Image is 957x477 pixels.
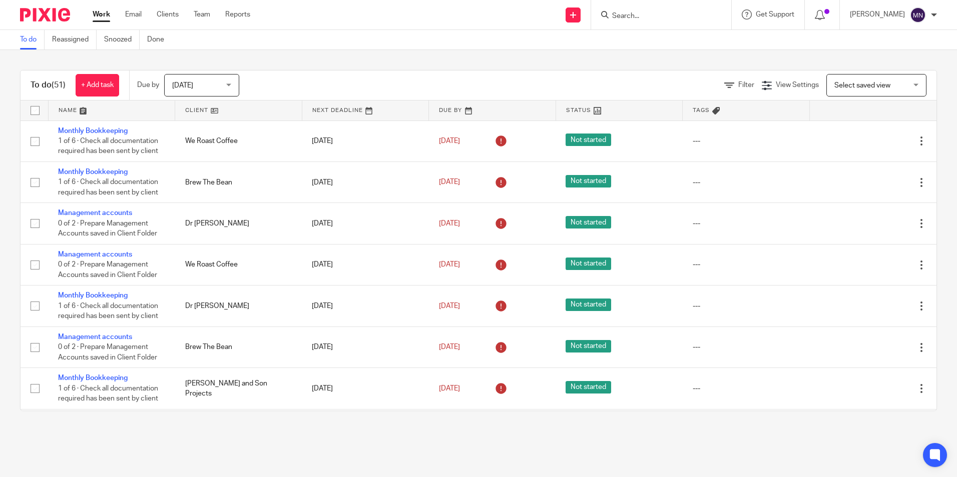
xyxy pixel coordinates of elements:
span: Select saved view [834,82,890,89]
span: [DATE] [439,179,460,186]
a: Management accounts [58,251,132,258]
span: Not started [566,175,611,187]
td: Dr [PERSON_NAME] [175,203,302,244]
a: Monthly Bookkeeping [58,374,128,381]
a: Monthly Bookkeeping [58,292,128,299]
div: --- [693,383,800,393]
td: Dr [PERSON_NAME] [175,285,302,326]
a: Monthly Bookkeeping [58,168,128,175]
a: Reports [225,9,250,19]
span: Not started [566,381,611,393]
div: --- [693,136,800,146]
span: 1 of 6 · Check all documentation required has been sent by client [58,137,158,155]
td: [DATE] [302,244,429,285]
a: Management accounts [58,209,132,216]
span: Not started [566,133,611,146]
a: + Add task [76,74,119,96]
span: Not started [566,257,611,270]
span: Get Support [756,11,794,18]
span: [DATE] [439,385,460,392]
td: [DATE] [302,326,429,367]
span: 0 of 2 · Prepare Management Accounts saved in Client Folder [58,220,157,237]
a: Management accounts [58,333,132,340]
span: Tags [693,107,710,113]
td: [DATE] [302,368,429,409]
img: svg%3E [910,7,926,23]
span: 0 of 2 · Prepare Management Accounts saved in Client Folder [58,261,157,278]
a: Snoozed [104,30,140,49]
a: Monthly Bookkeeping [58,127,128,134]
span: View Settings [776,81,819,88]
td: [DATE] [302,161,429,202]
span: 1 of 6 · Check all documentation required has been sent by client [58,385,158,402]
td: [DATE] [302,120,429,161]
td: [PERSON_NAME] and Son Projects [175,409,302,450]
span: Not started [566,216,611,228]
span: [DATE] [439,220,460,227]
span: 1 of 6 · Check all documentation required has been sent by client [58,179,158,196]
p: Due by [137,80,159,90]
span: [DATE] [439,302,460,309]
span: [DATE] [439,261,460,268]
a: Email [125,9,142,19]
td: [PERSON_NAME] and Son Projects [175,368,302,409]
a: To do [20,30,45,49]
div: --- [693,301,800,311]
span: Filter [738,81,754,88]
span: [DATE] [439,137,460,144]
span: [DATE] [439,343,460,350]
span: [DATE] [172,82,193,89]
a: Team [194,9,210,19]
td: We Roast Coffee [175,120,302,161]
div: --- [693,218,800,228]
td: Brew The Bean [175,161,302,202]
p: [PERSON_NAME] [850,9,905,19]
a: Work [93,9,110,19]
span: Not started [566,298,611,311]
td: We Roast Coffee [175,244,302,285]
span: 1 of 6 · Check all documentation required has been sent by client [58,302,158,320]
img: Pixie [20,8,70,21]
span: (51) [52,81,66,89]
a: Done [147,30,172,49]
a: Clients [157,9,179,19]
td: Brew The Bean [175,326,302,367]
input: Search [611,12,701,21]
span: 0 of 2 · Prepare Management Accounts saved in Client Folder [58,343,157,361]
h1: To do [31,80,66,90]
div: --- [693,177,800,187]
span: Not started [566,340,611,352]
td: [DATE] [302,203,429,244]
a: Reassigned [52,30,97,49]
div: --- [693,259,800,269]
td: [DATE] [302,409,429,450]
div: --- [693,342,800,352]
td: [DATE] [302,285,429,326]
